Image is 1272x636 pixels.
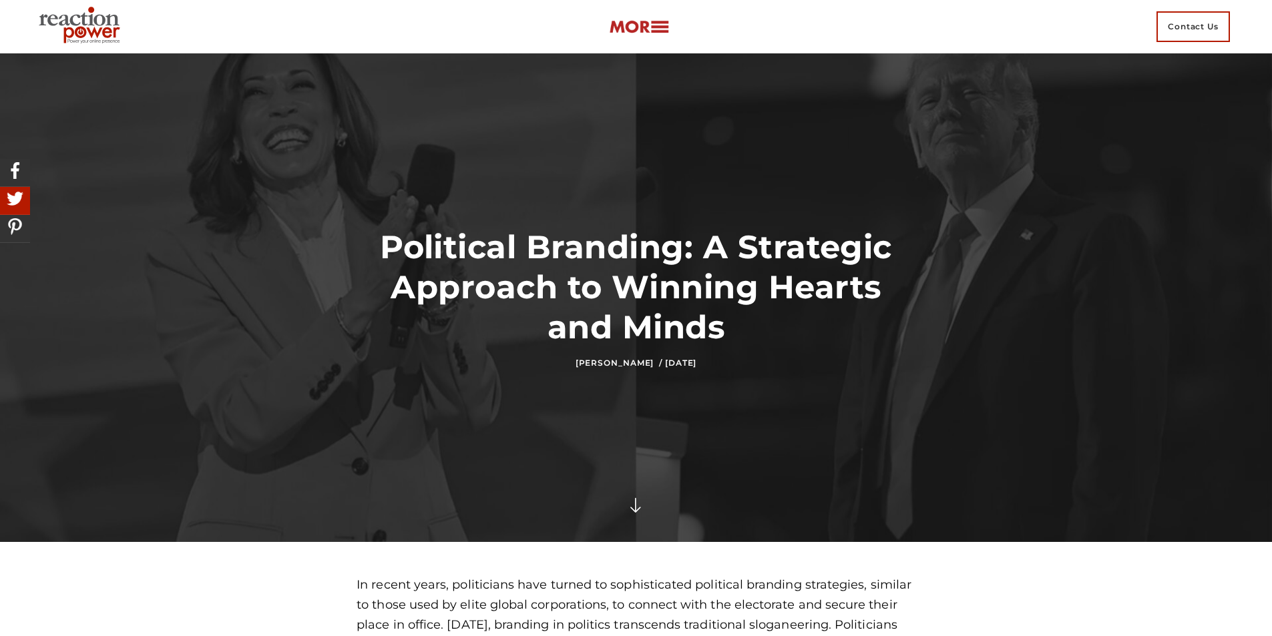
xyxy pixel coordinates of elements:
span: Contact Us [1156,11,1230,42]
img: Share On Pinterest [3,215,27,238]
img: more-btn.png [609,19,669,35]
img: Executive Branding | Personal Branding Agency [33,3,130,51]
h1: Political Branding: A Strategic Approach to Winning Hearts and Minds [357,227,915,347]
img: Share On Twitter [3,187,27,210]
a: [PERSON_NAME] / [576,358,662,368]
time: [DATE] [665,358,696,368]
img: Share On Facebook [3,159,27,182]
